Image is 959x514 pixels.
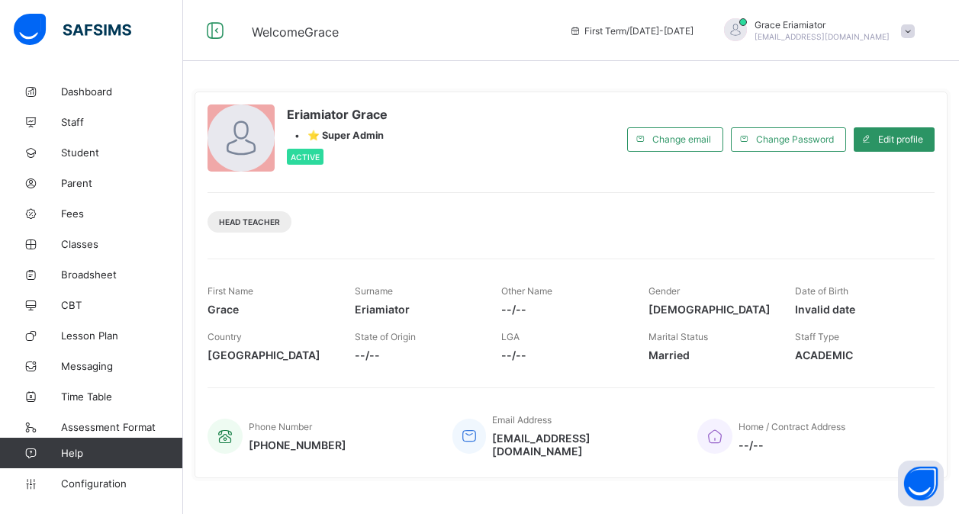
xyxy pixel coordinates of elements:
span: Email Address [492,414,552,426]
span: Messaging [61,360,183,372]
span: Surname [355,285,393,297]
span: Head Teacher [219,217,280,226]
span: Staff Type [795,331,839,342]
span: Broadsheet [61,268,183,281]
img: safsims [14,14,131,46]
span: Home / Contract Address [739,421,845,432]
span: Assessment Format [61,421,183,433]
span: Phone Number [249,421,312,432]
span: ACADEMIC [795,349,919,361]
span: Change Password [756,133,834,145]
span: [PHONE_NUMBER] [249,439,346,451]
span: Fees [61,207,183,220]
span: LGA [501,331,520,342]
span: Marital Status [648,331,708,342]
div: GraceEriamiator [709,18,922,43]
span: Married [648,349,773,361]
span: session/term information [569,25,694,37]
span: Country [208,331,242,342]
button: Open asap [898,461,944,506]
span: Invalid date [795,303,919,316]
span: Welcome Grace [252,24,339,40]
span: Eriamiator [355,303,479,316]
span: Eriamiator Grace [287,107,388,122]
span: ⭐ Super Admin [307,130,384,141]
span: Classes [61,238,183,250]
span: --/-- [739,439,845,451]
span: First Name [208,285,253,297]
span: Date of Birth [795,285,848,297]
span: Grace [208,303,332,316]
span: Gender [648,285,680,297]
span: [EMAIL_ADDRESS][DOMAIN_NAME] [492,432,674,458]
span: State of Origin [355,331,416,342]
span: Other Name [501,285,552,297]
div: • [287,130,388,141]
span: Active [291,153,320,162]
span: Configuration [61,477,182,490]
span: Lesson Plan [61,329,183,342]
span: --/-- [355,349,479,361]
span: [EMAIL_ADDRESS][DOMAIN_NAME] [755,32,890,41]
span: --/-- [501,349,626,361]
span: [DEMOGRAPHIC_DATA] [648,303,773,316]
span: CBT [61,299,183,311]
span: Student [61,146,183,159]
span: Dashboard [61,85,183,98]
span: Grace Eriamiator [755,19,890,31]
span: Parent [61,177,183,189]
span: Time Table [61,390,183,403]
span: Edit profile [878,133,923,145]
span: Help [61,447,182,459]
span: Staff [61,116,183,128]
span: Change email [652,133,711,145]
span: [GEOGRAPHIC_DATA] [208,349,332,361]
span: --/-- [501,303,626,316]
